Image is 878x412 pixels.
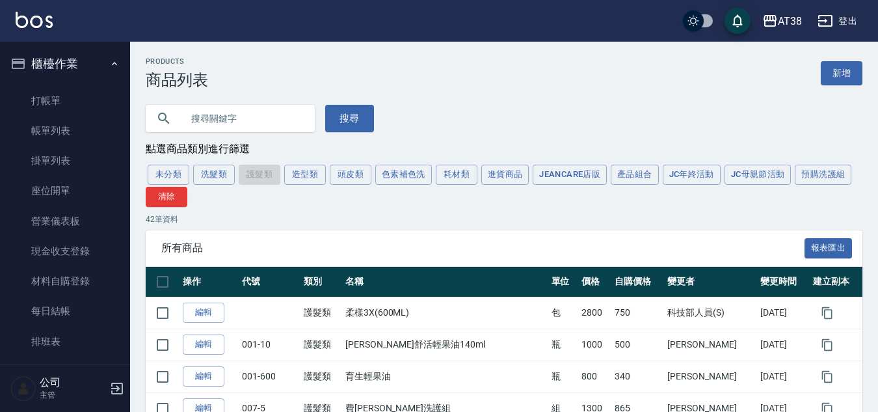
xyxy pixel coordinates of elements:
[578,361,611,392] td: 800
[146,213,862,225] p: 42 筆資料
[5,47,125,81] button: 櫃檯作業
[183,303,224,323] a: 編輯
[548,267,579,297] th: 單位
[300,361,342,392] td: 護髮類
[611,361,664,392] td: 340
[146,57,208,66] h2: Products
[148,165,189,185] button: 未分類
[342,267,548,297] th: 名稱
[481,165,529,185] button: 進貨商品
[578,267,611,297] th: 價格
[664,361,757,392] td: [PERSON_NAME]
[664,329,757,361] td: [PERSON_NAME]
[5,236,125,266] a: 現金收支登錄
[342,329,548,361] td: [PERSON_NAME]舒活輕果油140ml
[330,165,371,185] button: 頭皮類
[10,376,36,402] img: Person
[16,12,53,28] img: Logo
[795,165,851,185] button: 預購洗護組
[40,376,106,389] h5: 公司
[183,335,224,355] a: 編輯
[300,329,342,361] td: 護髮類
[611,165,659,185] button: 產品組合
[533,165,607,185] button: JeanCare店販
[5,176,125,206] a: 座位開單
[436,165,477,185] button: 耗材類
[664,267,757,297] th: 變更者
[146,71,208,89] h3: 商品列表
[778,13,802,29] div: AT38
[663,165,721,185] button: JC年終活動
[40,389,106,401] p: 主管
[182,101,304,136] input: 搜尋關鍵字
[548,329,579,361] td: 瓶
[300,297,342,329] td: 護髮類
[664,297,757,329] td: 科技部人員(S)
[239,329,300,361] td: 001-10
[757,297,810,329] td: [DATE]
[548,361,579,392] td: 瓶
[757,8,807,34] button: AT38
[5,116,125,146] a: 帳單列表
[578,297,611,329] td: 2800
[342,361,548,392] td: 育生輕果油
[578,329,611,361] td: 1000
[725,165,792,185] button: JC母親節活動
[342,297,548,329] td: 柔樣3X(600ML)
[5,146,125,176] a: 掛單列表
[183,366,224,387] a: 編輯
[5,206,125,236] a: 營業儀表板
[5,86,125,116] a: 打帳單
[725,8,751,34] button: save
[193,165,235,185] button: 洗髮類
[5,266,125,296] a: 材料自購登錄
[812,9,862,33] button: 登出
[146,143,862,156] div: 點選商品類別進行篩選
[611,329,664,361] td: 500
[611,297,664,329] td: 750
[611,267,664,297] th: 自購價格
[805,241,853,253] a: 報表匯出
[805,238,853,258] button: 報表匯出
[146,187,187,207] button: 清除
[375,165,432,185] button: 色素補色洗
[821,61,862,85] a: 新增
[239,361,300,392] td: 001-600
[161,241,805,254] span: 所有商品
[180,267,239,297] th: 操作
[5,327,125,357] a: 排班表
[5,357,125,387] a: 現場電腦打卡
[284,165,326,185] button: 造型類
[5,296,125,326] a: 每日結帳
[300,267,342,297] th: 類別
[810,267,862,297] th: 建立副本
[325,105,374,132] button: 搜尋
[548,297,579,329] td: 包
[239,267,300,297] th: 代號
[757,361,810,392] td: [DATE]
[757,267,810,297] th: 變更時間
[757,329,810,361] td: [DATE]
